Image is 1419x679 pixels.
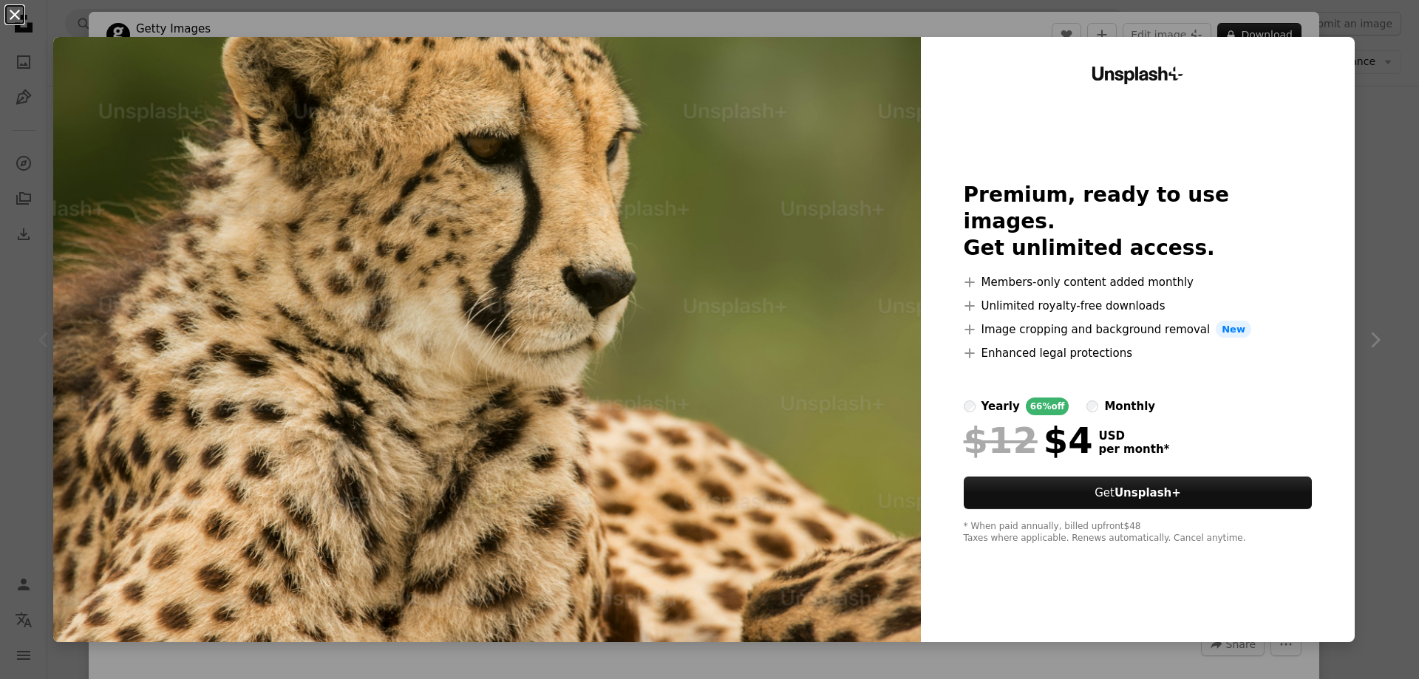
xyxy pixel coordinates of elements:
[964,321,1313,338] li: Image cropping and background removal
[964,477,1313,509] button: GetUnsplash+
[1104,397,1155,415] div: monthly
[964,400,976,412] input: yearly66%off
[964,344,1313,362] li: Enhanced legal protections
[981,397,1020,415] div: yearly
[1099,443,1170,456] span: per month *
[1026,397,1069,415] div: 66% off
[964,273,1313,291] li: Members-only content added monthly
[964,297,1313,315] li: Unlimited royalty-free downloads
[964,421,1093,460] div: $4
[964,182,1313,262] h2: Premium, ready to use images. Get unlimited access.
[964,521,1313,545] div: * When paid annually, billed upfront $48 Taxes where applicable. Renews automatically. Cancel any...
[1086,400,1098,412] input: monthly
[1099,429,1170,443] span: USD
[1115,486,1181,499] strong: Unsplash+
[964,421,1038,460] span: $12
[1216,321,1251,338] span: New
